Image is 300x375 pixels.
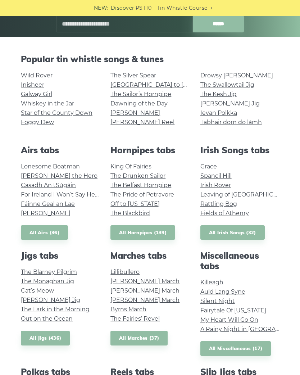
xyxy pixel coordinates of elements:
a: Foggy Dew [21,119,54,126]
a: Star of the County Down [21,109,92,116]
a: The Drunken Sailor [110,172,165,179]
a: [PERSON_NAME] [21,210,71,217]
a: [PERSON_NAME] March [110,287,179,294]
a: Casadh An tSúgáin [21,182,76,189]
a: All Irish Songs (32) [200,225,265,240]
a: Wild Rover [21,72,53,79]
a: The Monaghan Jig [21,278,74,285]
a: Rattling Bog [200,200,237,207]
h2: Hornpipes tabs [110,145,189,155]
a: [PERSON_NAME] Jig [200,100,260,107]
h2: Miscellaneous tabs [200,250,279,271]
a: Lonesome Boatman [21,163,80,170]
a: [PERSON_NAME] [110,109,160,116]
a: All Hornpipes (139) [110,225,175,240]
a: Auld Lang Syne [200,288,245,295]
a: Fáinne Geal an Lae [21,200,75,207]
a: [PERSON_NAME] the Hero [21,172,97,179]
a: The Sailor’s Hornpipe [110,91,171,98]
a: [PERSON_NAME] March [110,278,179,285]
a: [PERSON_NAME] March [110,297,179,303]
a: Drowsy [PERSON_NAME] [200,72,273,79]
a: Out on the Ocean [21,315,73,322]
a: Lillibullero [110,268,140,275]
a: Fairytale Of [US_STATE] [200,307,266,314]
a: Killeagh [200,279,223,286]
a: Dawning of the Day [110,100,168,107]
a: Spancil Hill [200,172,232,179]
a: Ievan Polkka [200,109,237,116]
a: The Kesh Jig [200,91,237,98]
a: Byrns March [110,306,146,313]
a: The Fairies’ Revel [110,315,160,322]
a: [PERSON_NAME] Jig [21,297,80,303]
a: The Swallowtail Jig [200,81,254,88]
a: The Silver Spear [110,72,156,79]
a: The Belfast Hornpipe [110,182,171,189]
a: The Lark in the Morning [21,306,90,313]
h2: Jigs tabs [21,250,100,261]
a: Off to [US_STATE] [110,200,160,207]
a: Tabhair dom do lámh [200,119,262,126]
a: [GEOGRAPHIC_DATA] to [GEOGRAPHIC_DATA] [110,81,243,88]
a: All Marches (37) [110,331,168,345]
a: PST10 - Tin Whistle Course [136,4,208,12]
a: My Heart Will Go On [200,316,258,323]
a: Fields of Athenry [200,210,249,217]
a: Galway Girl [21,91,52,98]
h2: Irish Songs tabs [200,145,279,155]
a: Silent Night [200,298,235,304]
a: Inisheer [21,81,44,88]
a: The Blackbird [110,210,150,217]
span: Discover [111,4,135,12]
a: All Miscellaneous (17) [200,341,271,356]
a: Leaving of [GEOGRAPHIC_DATA] [200,191,293,198]
a: King Of Fairies [110,163,151,170]
a: The Pride of Petravore [110,191,174,198]
span: NEW: [94,4,109,12]
a: [PERSON_NAME] Reel [110,119,174,126]
a: The Blarney Pilgrim [21,268,77,275]
h2: Marches tabs [110,250,189,261]
h2: Popular tin whistle songs & tunes [21,54,279,64]
a: All Airs (36) [21,225,68,240]
a: All Jigs (436) [21,331,70,345]
a: Whiskey in the Jar [21,100,74,107]
a: Irish Rover [200,182,231,189]
h2: Airs tabs [21,145,100,155]
a: Cat’s Meow [21,287,54,294]
a: For Ireland I Won’t Say Her Name [21,191,116,198]
a: Grace [200,163,217,170]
